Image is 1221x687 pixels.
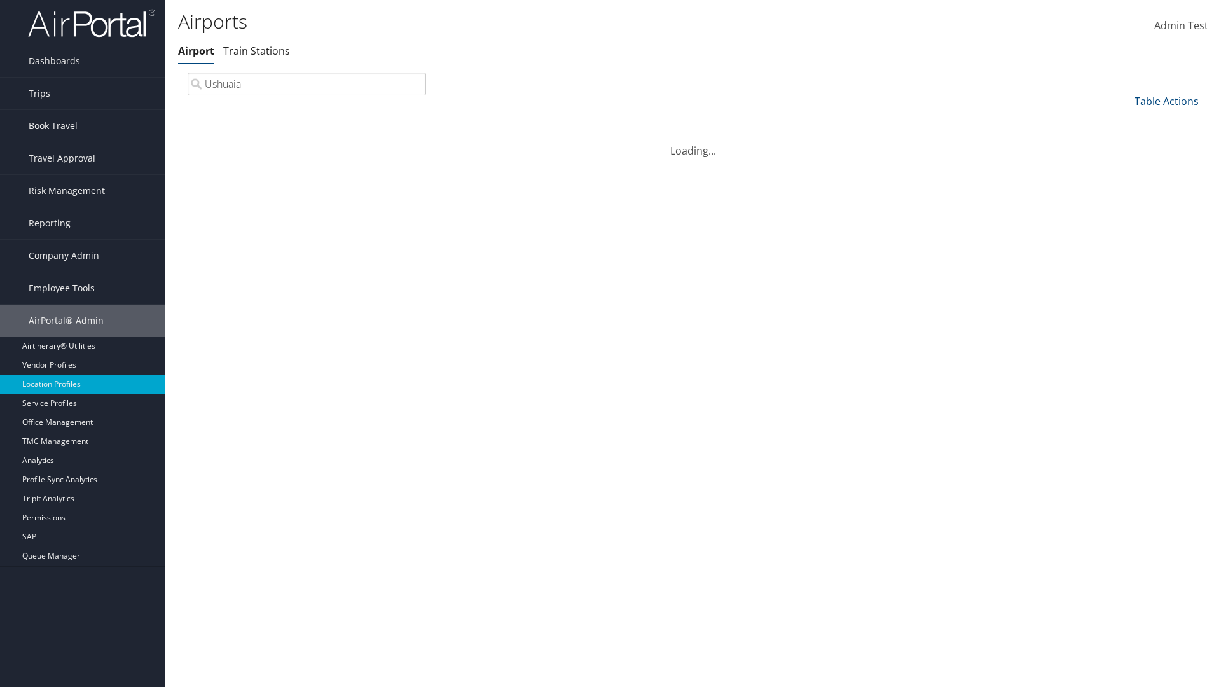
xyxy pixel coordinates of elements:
[29,110,78,142] span: Book Travel
[29,78,50,109] span: Trips
[178,128,1208,158] div: Loading...
[188,73,426,95] input: Search
[29,240,99,272] span: Company Admin
[29,142,95,174] span: Travel Approval
[29,45,80,77] span: Dashboards
[1154,18,1208,32] span: Admin Test
[178,8,865,35] h1: Airports
[29,305,104,337] span: AirPortal® Admin
[1135,94,1199,108] a: Table Actions
[1154,6,1208,46] a: Admin Test
[29,272,95,304] span: Employee Tools
[178,44,214,58] a: Airport
[28,8,155,38] img: airportal-logo.png
[29,175,105,207] span: Risk Management
[29,207,71,239] span: Reporting
[223,44,290,58] a: Train Stations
